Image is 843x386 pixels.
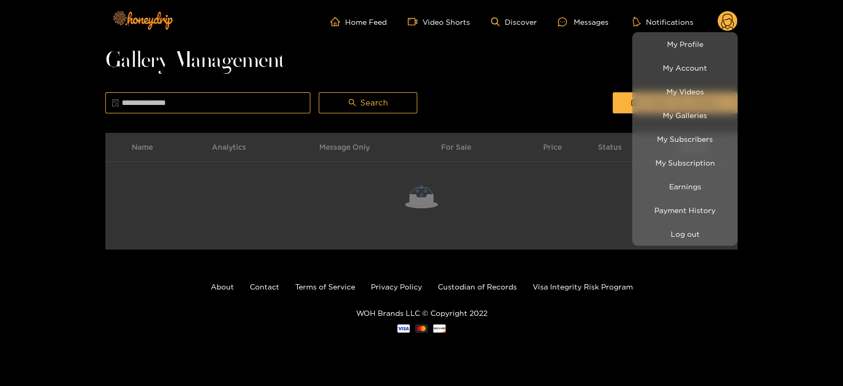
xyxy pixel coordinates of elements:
button: Log out [635,225,735,243]
a: My Videos [635,82,735,101]
a: Payment History [635,201,735,219]
a: My Subscription [635,153,735,172]
a: Earnings [635,177,735,196]
a: My Profile [635,35,735,53]
a: My Account [635,59,735,77]
a: My Galleries [635,106,735,124]
a: My Subscribers [635,130,735,148]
